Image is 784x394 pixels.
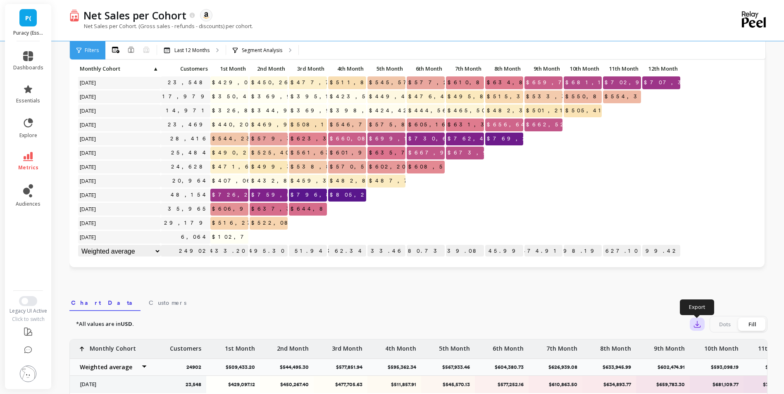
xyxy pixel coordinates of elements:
[644,65,678,72] span: 12th Month
[174,47,210,54] p: Last 12 Months
[446,147,530,159] span: $673,994.83
[161,63,210,74] p: Customers
[166,76,210,89] a: 23,548
[526,65,560,72] span: 9th Month
[603,63,641,74] p: 11th Month
[78,189,98,201] span: [DATE]
[289,161,367,173] span: $538,807.08
[78,63,117,76] div: Toggle SortBy
[80,65,152,72] span: Monthly Cohort
[289,119,362,131] span: $508,198.22
[250,217,322,229] span: $522,084.97
[166,119,210,131] a: 23,469
[495,364,529,370] p: $604,380.73
[369,65,403,72] span: 5th Month
[25,13,31,23] span: P(
[328,63,366,74] p: 4th Month
[446,104,514,117] span: $465,500.73
[704,339,739,353] p: 10th Month
[367,90,435,103] span: $449,465.22
[328,245,366,257] p: $595,362.34
[485,245,523,257] p: $633,945.99
[250,76,314,89] span: $450,267.40
[407,119,473,131] span: $605,165.48
[446,119,526,131] span: $631,379.07
[524,245,562,257] p: $602,474.91
[564,90,634,103] span: $550,841.68
[407,90,481,103] span: $476,446.87
[210,104,284,117] span: $326,855.94
[524,119,598,131] span: $662,528.73
[5,308,52,314] div: Legacy UI Active
[289,147,360,159] span: $561,635.43
[367,76,437,89] span: $545,570.13
[250,175,324,187] span: $432,862.32
[367,161,430,173] span: $602,204.11
[487,65,521,72] span: 8th Month
[210,90,286,103] span: $350,433.27
[83,8,186,22] p: Net Sales per Cohort
[186,364,206,370] p: 24902
[524,63,563,76] div: Toggle SortBy
[328,104,408,117] span: $398,347.01
[408,65,442,72] span: 6th Month
[439,339,470,353] p: 5th Month
[289,90,361,103] span: $395,141.65
[203,12,210,19] img: api.amazon.svg
[388,364,421,370] p: $595,362.34
[78,119,98,131] span: [DATE]
[19,132,37,139] span: explore
[328,189,393,201] span: $805,264.40
[407,161,479,173] span: $608,583.46
[250,133,331,145] span: $579,395.13
[328,147,402,159] span: $601,955.73
[319,381,362,388] p: $477,705.63
[446,76,515,89] span: $610,863.50
[69,22,253,30] p: Net Sales per Cohort. (Gross sales - refunds - discounts) per cohort.
[367,133,436,145] span: $699,105.50
[332,339,362,353] p: 3rd Month
[548,364,582,370] p: $626,939.08
[78,63,161,74] p: Monthly Cohort
[78,147,98,159] span: [DATE]
[641,381,685,388] p: $659,783.30
[600,339,631,353] p: 8th Month
[336,364,367,370] p: $577,851.94
[250,147,317,159] span: $525,402.31
[442,364,475,370] p: $567,933.46
[605,65,639,72] span: 11th Month
[289,104,366,117] span: $369,944.76
[289,245,327,257] p: $577,851.94
[210,175,274,187] span: $407,062.50
[603,245,641,257] p: $638,627.10
[210,119,279,131] span: $440,206.78
[250,245,288,257] p: $544,495.30
[446,245,484,257] p: $626,939.08
[328,133,393,145] span: $660,080.61
[210,203,286,215] span: $606,969.87
[407,147,480,159] span: $667,982.24
[289,76,365,89] span: $477,705.63
[588,381,631,388] p: $634,893.77
[524,76,604,89] span: $659,783.30
[251,65,285,72] span: 2nd Month
[564,245,602,257] p: $593,098.19
[534,381,577,388] p: $610,863.50
[564,76,641,89] span: $681,109.77
[485,63,524,76] div: Toggle SortBy
[367,245,405,257] p: $567,933.46
[524,63,562,74] p: 9th Month
[407,245,445,257] p: $604,380.73
[225,339,255,353] p: 1st Month
[448,65,481,72] span: 7th Month
[78,231,98,243] span: [DATE]
[480,381,524,388] p: $577,252.16
[711,318,739,331] div: Dots
[250,90,329,103] span: $369,990.94
[546,339,577,353] p: 7th Month
[121,320,134,328] strong: USD.
[186,381,201,388] p: 23,548
[75,381,148,388] p: [DATE]
[367,63,406,76] div: Toggle SortBy
[563,63,603,76] div: Toggle SortBy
